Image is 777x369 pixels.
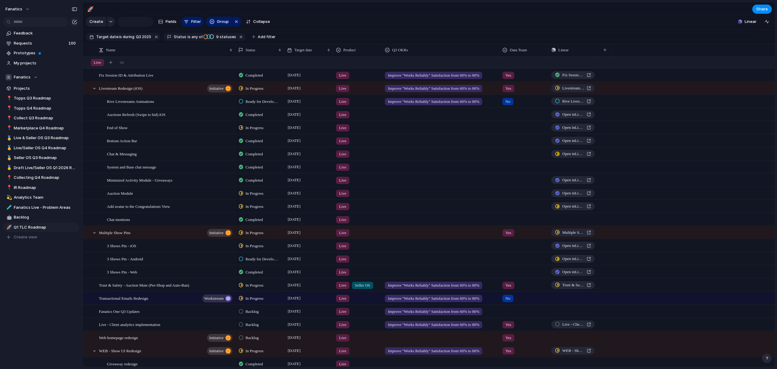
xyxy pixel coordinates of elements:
span: any of [191,34,202,40]
span: Product [343,47,356,53]
button: 🚀 [5,224,12,230]
span: statuses [214,34,236,40]
span: Live [339,269,346,275]
a: Fix Session ID & Attribution Live [551,71,595,79]
button: workstream [202,295,232,302]
span: No [505,99,510,105]
span: Improve "Works Reliably" Satisfaction from 60% to 80% [388,72,479,78]
span: Collapse [253,19,270,25]
button: Create view [3,233,79,242]
span: Improve "Works Reliably" Satisfaction from 60% to 80% [388,309,479,315]
span: Yes [505,348,511,354]
span: Live [339,138,346,144]
span: Multiple Show Pins [99,229,130,236]
button: 📍 [5,95,12,101]
a: 🤖Backlog [3,213,79,222]
span: In Progress [246,190,264,197]
span: Improve "Works Reliably" Satisfaction from 60% to 80% [388,282,479,288]
span: Completed [246,177,263,183]
button: 💫 [5,194,12,201]
a: Open inLinear [551,124,595,132]
button: 🧪 [5,204,12,211]
span: Auctions Refresh (Swipe to bid) iOS [107,111,166,118]
span: Q1 TLC Roadmap [14,224,77,230]
span: Topps Q3 Roadmap [14,95,77,101]
span: Backlog [246,322,259,328]
span: Live [339,361,346,367]
span: [DATE] [286,137,302,144]
a: Multiple Show Pins [551,229,595,237]
span: Live [339,335,346,341]
span: Name [106,47,115,53]
button: Q3 2025 [135,34,152,40]
div: 🥇 [6,144,11,151]
span: Filter [191,19,201,25]
span: Transactional Emails Redesign [99,295,148,302]
span: Marketplace Q4 Roadmap [14,125,77,131]
span: [DATE] [286,360,302,367]
span: initiative [209,347,224,355]
span: Improve "Works Reliably" Satisfaction from 60% to 80% [388,85,479,92]
a: Rive Livestreams Animations [551,97,595,105]
span: Ready for Development [246,256,279,262]
span: Live [339,125,346,131]
span: Open in Linear [562,203,584,209]
span: In Progress [246,282,264,288]
a: Open inLinear [551,255,595,263]
span: Group [217,19,229,25]
a: Open inLinear [551,189,595,197]
span: is [119,34,122,40]
span: 3 Shows Pin - Android [107,255,143,262]
button: Fanatics [3,73,79,82]
a: Open inLinear [551,150,595,158]
span: Create view [14,234,37,240]
a: My projects [3,59,79,68]
a: WEB - Show UI Redesign [551,347,595,355]
span: initiative [209,334,224,342]
span: Completed [246,72,263,78]
button: isduring [118,34,135,40]
div: 🚀 [87,5,94,13]
span: Completed [246,112,263,118]
div: 📍 [6,174,11,181]
span: Completed [246,164,263,170]
span: Live [339,309,346,315]
span: Collect Q3 Roadmap [14,115,77,121]
a: Projects [3,84,79,93]
div: 🥇Draft Live/Seller OS Q1 2026 Roadmap [3,163,79,172]
span: Chat mentions [107,216,130,223]
span: Q3 OKRs [392,47,408,53]
span: Live [339,282,346,288]
span: In Progress [246,230,264,236]
span: Backlog [246,335,259,341]
span: Q3 2025 [136,34,151,40]
button: Linear [735,17,759,26]
div: 📍 [6,125,11,132]
span: Rive Livestreams Animations [107,98,154,105]
a: Prototypes [3,49,79,58]
span: during [122,34,134,40]
span: [DATE] [286,111,302,118]
span: [DATE] [286,281,302,289]
span: Seller OS Q3 Roadmap [14,155,77,161]
span: Improve "Works Reliably" Satisfaction from 60% to 80% [388,295,479,302]
span: WEB - Show UI Redesign [99,347,141,354]
a: 🚀Q1 TLC Roadmap [3,223,79,232]
a: 📍Topps Q3 Roadmap [3,94,79,103]
span: IR Roadmap [14,185,77,191]
span: In Progress [246,204,264,210]
span: In Progress [246,348,264,354]
span: Fanatics One Q3 Updates [99,308,140,315]
span: [DATE] [286,242,302,249]
span: [DATE] [286,176,302,184]
span: [DATE] [286,124,302,131]
span: Bottom Action Bar [107,137,137,144]
a: Live - Client analytics implementation [551,320,595,328]
button: 🤖 [5,214,12,220]
button: Add filter [248,33,279,41]
span: Improve "Works Reliably" Satisfaction from 60% to 80% [388,99,479,105]
span: Target date [294,47,312,53]
span: is [188,34,191,40]
span: Yes [505,230,511,236]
